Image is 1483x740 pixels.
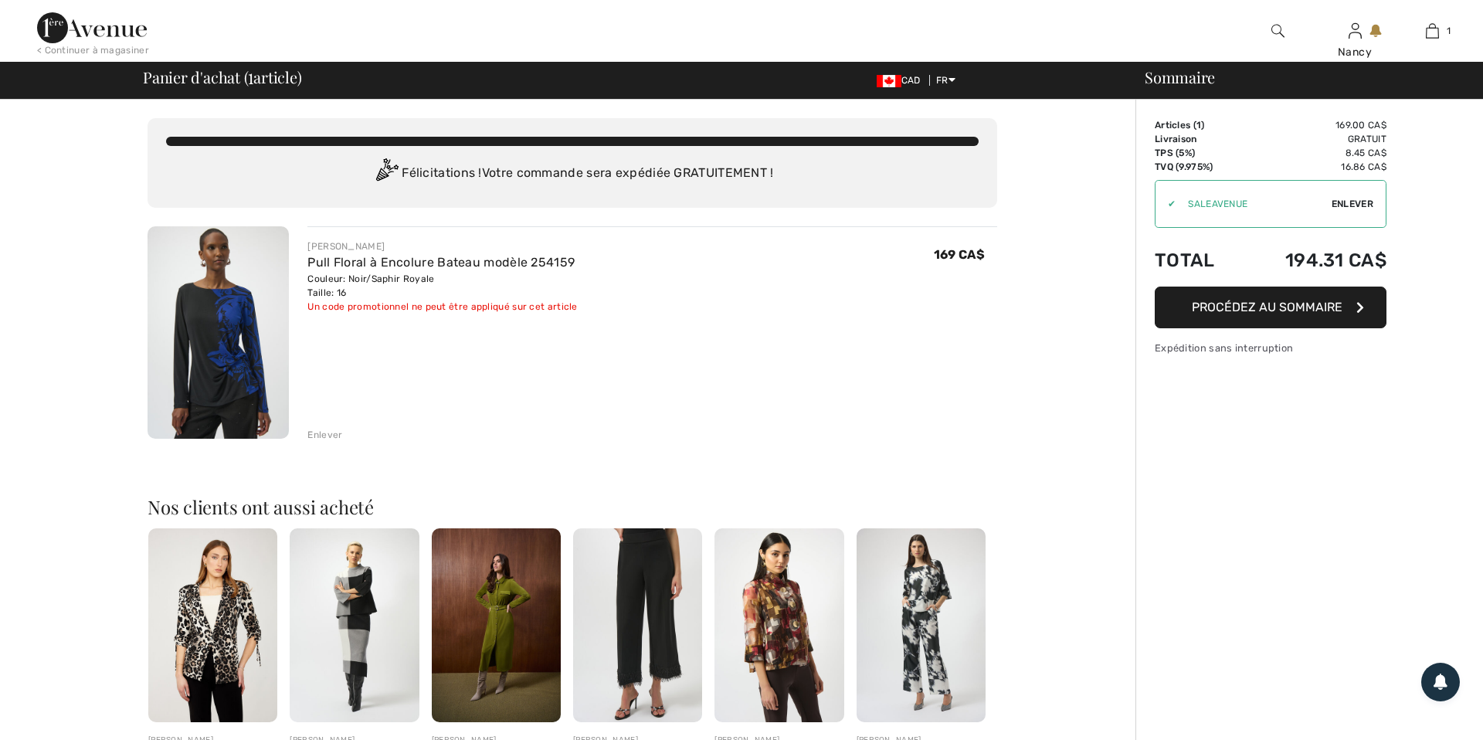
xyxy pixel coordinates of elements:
td: Gratuit [1241,132,1387,146]
span: 1 [1447,24,1451,38]
span: FR [936,75,955,86]
img: Blazer Léopard Décontracté modèle 254218 [148,528,277,722]
h2: Nos clients ont aussi acheté [148,497,997,516]
input: Code promo [1176,181,1332,227]
a: 1 [1394,22,1470,40]
span: 1 [248,66,253,86]
td: Livraison [1155,132,1241,146]
div: < Continuer à magasiner [37,43,149,57]
td: Articles ( ) [1155,118,1241,132]
span: 1 [1196,120,1201,131]
div: Félicitations ! Votre commande sera expédiée GRATUITEMENT ! [166,158,979,189]
div: Nancy [1317,44,1393,60]
div: Sommaire [1126,70,1474,85]
img: 1ère Avenue [37,12,147,43]
td: TVQ (9.975%) [1155,160,1241,174]
span: Procédez au sommaire [1192,300,1342,314]
img: Pantalon évasé fleuri modèle 254081 [857,528,986,722]
div: Un code promotionnel ne peut être appliqué sur cet article [307,300,577,314]
img: Congratulation2.svg [371,158,402,189]
div: ✔ [1156,197,1176,211]
button: Procédez au sommaire [1155,287,1386,328]
img: Pantalon à Franges Taille Haute modèle 254147 [573,528,702,722]
span: Panier d'achat ( article) [143,70,302,85]
img: Mes infos [1349,22,1362,40]
img: recherche [1271,22,1284,40]
td: Total [1155,234,1241,287]
div: Expédition sans interruption [1155,341,1386,355]
td: TPS (5%) [1155,146,1241,160]
img: Mon panier [1426,22,1439,40]
td: 169.00 CA$ [1241,118,1387,132]
div: Enlever [307,428,342,442]
td: 8.45 CA$ [1241,146,1387,160]
td: 16.86 CA$ [1241,160,1387,174]
img: Jupe Crayon Taille Haute modèle 253908 [290,528,419,722]
div: Couleur: Noir/Saphir Royale Taille: 16 [307,272,577,300]
img: Pull Floral à Encolure Bateau modèle 254159 [148,226,289,439]
div: [PERSON_NAME] [307,239,577,253]
td: 194.31 CA$ [1241,234,1387,287]
img: Robe Midi Portefeuille Ceinturée modèle 253244 [432,528,561,722]
img: Canadian Dollar [877,75,901,87]
a: Pull Floral à Encolure Bateau modèle 254159 [307,255,575,270]
a: Se connecter [1349,23,1362,38]
span: CAD [877,75,927,86]
span: Enlever [1332,197,1373,211]
img: Chemise Abstraite Chic Boutonnée modèle 253163 [714,528,843,722]
span: 169 CA$ [934,247,985,262]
